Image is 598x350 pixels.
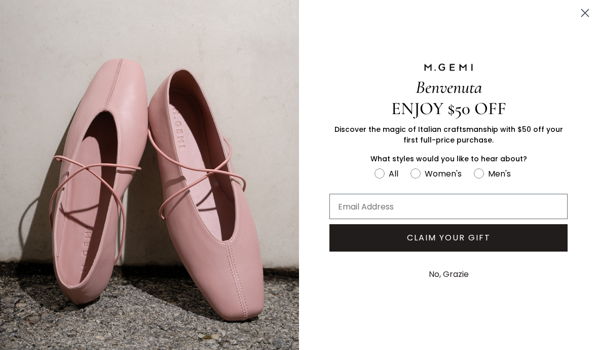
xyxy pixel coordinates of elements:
[576,4,594,22] button: Close dialog
[329,194,568,219] input: Email Address
[423,63,474,72] img: M.GEMI
[416,77,482,98] span: Benvenuta
[488,167,511,180] div: Men's
[389,167,398,180] div: All
[370,154,527,164] span: What styles would you like to hear about?
[424,262,474,287] button: No, Grazie
[425,167,462,180] div: Women's
[329,224,568,252] button: CLAIM YOUR GIFT
[391,98,506,119] span: ENJOY $50 OFF
[334,124,563,145] span: Discover the magic of Italian craftsmanship with $50 off your first full-price purchase.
